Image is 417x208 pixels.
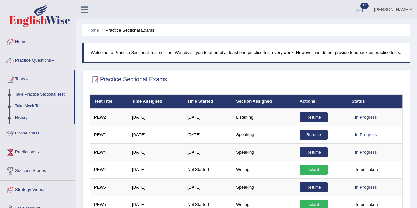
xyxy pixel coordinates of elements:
td: Not Started [184,161,232,178]
p: Welcome to Practice Sectional Test section. We advise you to attempt at least one practice test e... [91,49,403,56]
a: Tests [0,70,74,87]
td: [DATE] [128,178,184,196]
td: PEW4 [90,143,129,161]
a: History [12,112,74,124]
td: Speaking [232,178,296,196]
td: [DATE] [128,126,184,143]
td: PEW2 [90,108,129,126]
a: Success Stories [0,162,75,178]
a: Resume [300,182,328,192]
div: In Progress [352,130,380,140]
th: Test Title [90,95,129,108]
td: [DATE] [128,143,184,161]
td: [DATE] [184,143,232,161]
div: In Progress [352,147,380,157]
a: Resume [300,147,328,157]
th: Actions [296,95,348,108]
td: Speaking [232,143,296,161]
td: Listening [232,108,296,126]
a: Take Practice Sectional Test [12,89,74,101]
td: PEW5 [90,178,129,196]
td: [DATE] [184,108,232,126]
a: Resume [300,112,328,122]
td: PEW4 [90,161,129,178]
td: [DATE] [128,108,184,126]
a: Resume [300,130,328,140]
a: Home [87,28,99,33]
a: Home [0,33,75,49]
span: To be Taken [352,165,381,175]
td: Speaking [232,126,296,143]
span: 34 [360,3,369,9]
li: Practice Sectional Exams [100,27,154,33]
div: In Progress [352,112,380,122]
a: Practice Questions [0,51,75,68]
h2: Practice Sectional Exams [90,75,167,85]
a: Take it [300,165,328,175]
a: Take Mock Test [12,101,74,112]
td: [DATE] [184,178,232,196]
th: Time Assigned [128,95,184,108]
a: Online Class [0,124,75,141]
th: Status [348,95,403,108]
td: Writing [232,161,296,178]
td: [DATE] [128,161,184,178]
td: [DATE] [184,126,232,143]
a: Strategy Videos [0,181,75,197]
a: Predictions [0,143,75,160]
div: In Progress [352,182,380,192]
td: PEW2 [90,126,129,143]
th: Section Assigned [232,95,296,108]
th: Time Started [184,95,232,108]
